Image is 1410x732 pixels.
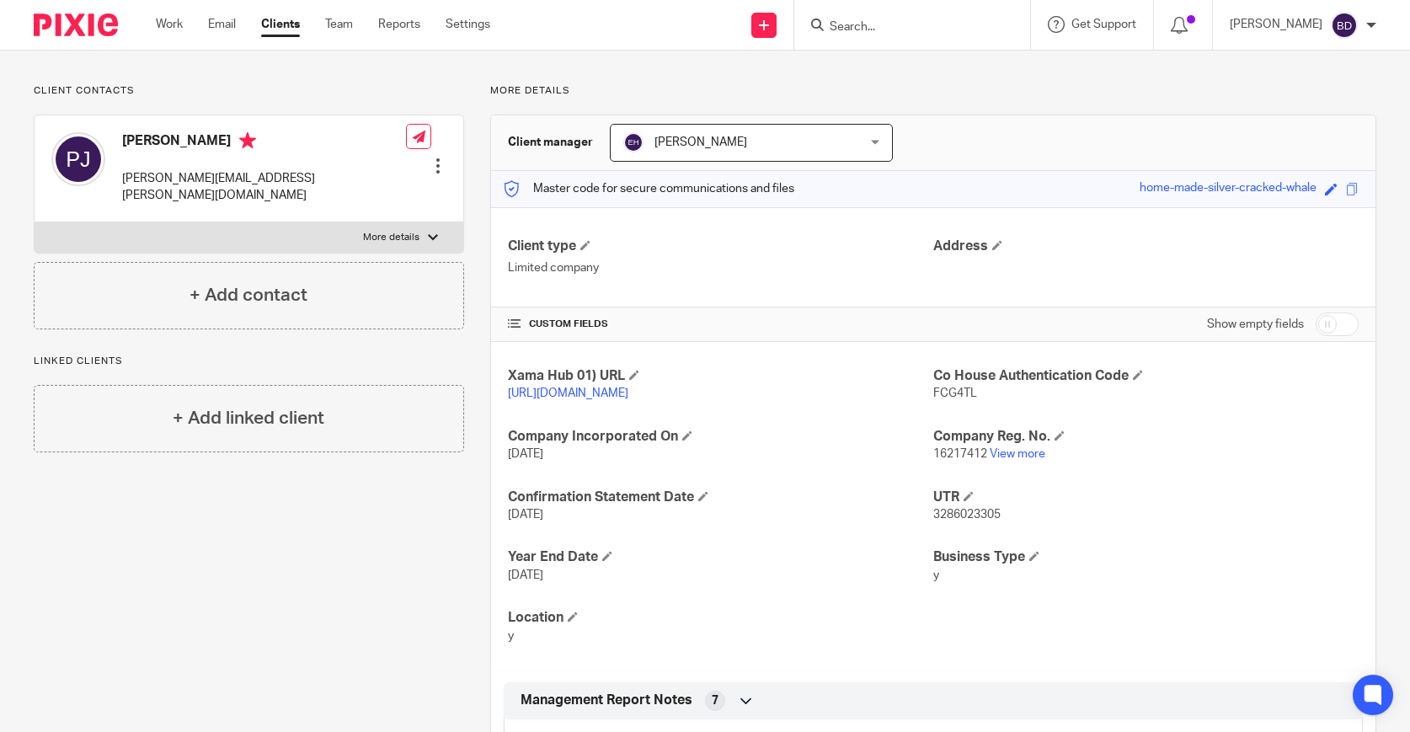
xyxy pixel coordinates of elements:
input: Search [828,20,980,35]
h4: + Add linked client [173,405,324,431]
img: svg%3E [623,132,644,152]
img: Pixie [34,13,118,36]
h4: UTR [933,489,1359,506]
a: View more [990,448,1045,460]
img: svg%3E [1331,12,1358,39]
span: 7 [712,692,718,709]
a: Email [208,16,236,33]
a: Settings [446,16,490,33]
span: [DATE] [508,448,543,460]
div: home-made-silver-cracked-whale [1140,179,1317,199]
p: [PERSON_NAME] [1230,16,1322,33]
h4: Xama Hub 01) URL [508,367,933,385]
h4: Company Reg. No. [933,428,1359,446]
a: Work [156,16,183,33]
p: Limited company [508,259,933,276]
p: More details [490,84,1376,98]
h4: [PERSON_NAME] [122,132,406,153]
span: [PERSON_NAME] [654,136,747,148]
a: [URL][DOMAIN_NAME] [508,387,628,399]
h4: Confirmation Statement Date [508,489,933,506]
span: Management Report Notes [521,692,692,709]
a: Reports [378,16,420,33]
h4: Company Incorporated On [508,428,933,446]
p: [PERSON_NAME][EMAIL_ADDRESS][PERSON_NAME][DOMAIN_NAME] [122,170,406,205]
a: Team [325,16,353,33]
i: Primary [239,132,256,149]
h4: Business Type [933,548,1359,566]
h4: Client type [508,238,933,255]
span: [DATE] [508,569,543,581]
h4: Address [933,238,1359,255]
span: 3286023305 [933,509,1001,521]
a: Clients [261,16,300,33]
span: y [933,569,939,581]
label: Show empty fields [1207,316,1304,333]
h4: Co House Authentication Code [933,367,1359,385]
p: Linked clients [34,355,464,368]
span: FCG4TL [933,387,977,399]
p: Master code for secure communications and files [504,180,794,197]
p: More details [363,231,419,244]
span: 16217412 [933,448,987,460]
span: Get Support [1071,19,1136,30]
h4: Year End Date [508,548,933,566]
img: svg%3E [51,132,105,186]
h4: Location [508,609,933,627]
h3: Client manager [508,134,593,151]
h4: + Add contact [190,282,307,308]
p: Client contacts [34,84,464,98]
h4: CUSTOM FIELDS [508,318,933,331]
span: y [508,630,514,642]
span: [DATE] [508,509,543,521]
